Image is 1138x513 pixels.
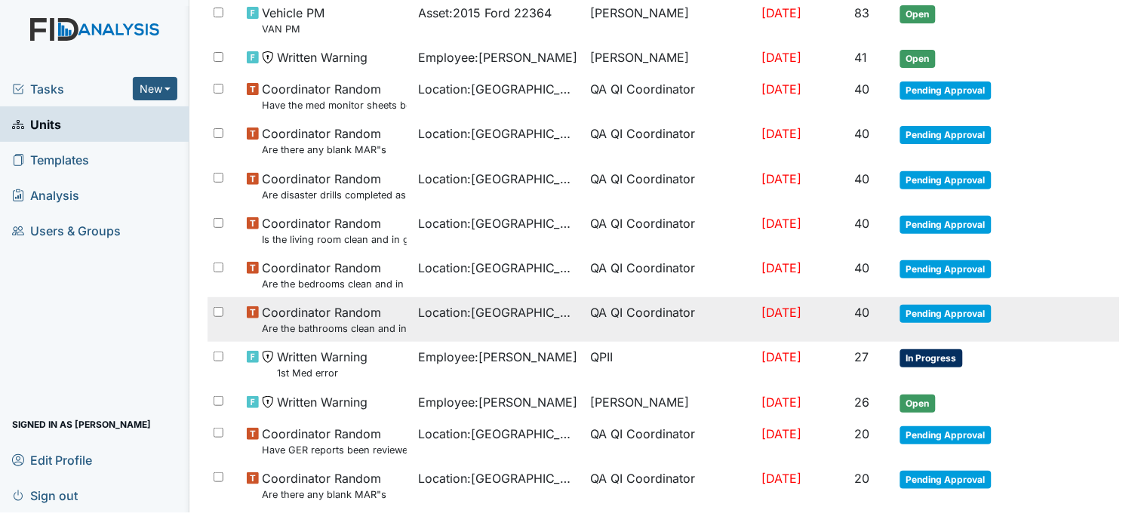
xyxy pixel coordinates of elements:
small: Are there any blank MAR"s [262,487,386,502]
span: Location : [GEOGRAPHIC_DATA] [419,124,578,143]
span: Pending Approval [900,305,992,323]
span: Units [12,112,61,136]
span: [DATE] [762,81,802,97]
span: Pending Approval [900,171,992,189]
small: Are the bedrooms clean and in good repair? [262,277,406,291]
small: Is the living room clean and in good repair? [262,232,406,247]
span: Coordinator Random Are the bedrooms clean and in good repair? [262,259,406,291]
span: Signed in as [PERSON_NAME] [12,413,151,436]
span: Coordinator Random Are there any blank MAR"s [262,469,386,502]
span: [DATE] [762,171,802,186]
span: Users & Groups [12,219,121,242]
small: VAN PM [262,22,324,36]
span: Location : [GEOGRAPHIC_DATA] [419,425,578,443]
span: Open [900,5,936,23]
span: 83 [855,5,870,20]
span: Written Warning [277,393,368,411]
small: Are there any blank MAR"s [262,143,386,157]
span: [DATE] [762,50,802,65]
td: QA QI Coordinator [584,118,755,163]
small: Have GER reports been reviewed by managers within 72 hours of occurrence? [262,443,406,457]
span: Location : [GEOGRAPHIC_DATA] [419,170,578,188]
button: New [133,77,178,100]
span: [DATE] [762,471,802,486]
span: Employee : [PERSON_NAME] [419,348,578,366]
small: Are the bathrooms clean and in good repair? [262,321,406,336]
span: Location : [GEOGRAPHIC_DATA] [419,259,578,277]
span: Employee : [PERSON_NAME] [419,48,578,66]
span: 27 [855,349,869,364]
span: Coordinator Random Are disaster drills completed as scheduled? [262,170,406,202]
span: Pending Approval [900,216,992,234]
span: [DATE] [762,5,802,20]
span: 20 [855,471,870,486]
span: Open [900,50,936,68]
span: [DATE] [762,349,802,364]
span: Pending Approval [900,81,992,100]
span: Templates [12,148,89,171]
span: [DATE] [762,305,802,320]
span: 41 [855,50,868,65]
td: QPII [584,342,755,386]
small: Are disaster drills completed as scheduled? [262,188,406,202]
span: Asset : 2015 Ford 22364 [419,4,552,22]
td: QA QI Coordinator [584,419,755,463]
span: 20 [855,426,870,441]
small: Have the med monitor sheets been filled out? [262,98,406,112]
span: 40 [855,216,870,231]
span: 40 [855,171,870,186]
td: [PERSON_NAME] [584,42,755,74]
span: [DATE] [762,260,802,275]
span: [DATE] [762,395,802,410]
span: Location : [GEOGRAPHIC_DATA] [419,469,578,487]
span: Coordinator Random Have the med monitor sheets been filled out? [262,80,406,112]
td: QA QI Coordinator [584,164,755,208]
span: 40 [855,305,870,320]
td: QA QI Coordinator [584,208,755,253]
span: Analysis [12,183,79,207]
span: Edit Profile [12,448,92,472]
span: Pending Approval [900,471,992,489]
td: QA QI Coordinator [584,74,755,118]
span: Coordinator Random Have GER reports been reviewed by managers within 72 hours of occurrence? [262,425,406,457]
span: Pending Approval [900,260,992,278]
span: [DATE] [762,216,802,231]
span: Employee : [PERSON_NAME] [419,393,578,411]
td: QA QI Coordinator [584,297,755,342]
small: 1st Med error [277,366,368,380]
span: Coordinator Random Are the bathrooms clean and in good repair? [262,303,406,336]
a: Tasks [12,80,133,98]
span: [DATE] [762,426,802,441]
span: Coordinator Random Is the living room clean and in good repair? [262,214,406,247]
td: [PERSON_NAME] [584,387,755,419]
span: Pending Approval [900,126,992,144]
span: Location : [GEOGRAPHIC_DATA] [419,214,578,232]
td: QA QI Coordinator [584,463,755,508]
span: In Progress [900,349,963,367]
span: Written Warning 1st Med error [277,348,368,380]
span: 40 [855,260,870,275]
span: Written Warning [277,48,368,66]
td: QA QI Coordinator [584,253,755,297]
span: Pending Approval [900,426,992,444]
span: Location : [GEOGRAPHIC_DATA] [419,80,578,98]
span: 40 [855,126,870,141]
span: [DATE] [762,126,802,141]
span: Location : [GEOGRAPHIC_DATA] [419,303,578,321]
span: Vehicle PM VAN PM [262,4,324,36]
span: Open [900,395,936,413]
span: 40 [855,81,870,97]
span: Sign out [12,484,78,507]
span: Coordinator Random Are there any blank MAR"s [262,124,386,157]
span: 26 [855,395,870,410]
